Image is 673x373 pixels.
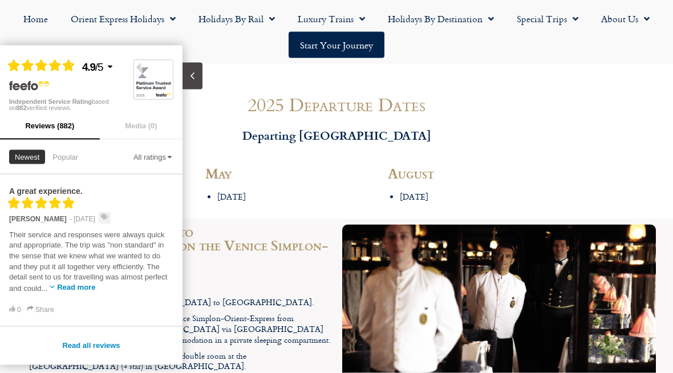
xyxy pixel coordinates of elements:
[289,32,384,58] a: Start your Journey
[242,127,431,144] span: Departing [GEOGRAPHIC_DATA]
[286,6,376,32] a: Luxury Trains
[6,6,667,58] nav: Menu
[376,6,505,32] a: Holidays by Destination
[205,167,285,180] h2: May
[388,167,468,180] h2: August
[400,192,468,202] li: [DATE]
[505,6,590,32] a: Special Trips
[590,6,661,32] a: About Us
[17,94,656,115] h1: 2025 Departure Dates
[59,6,187,32] a: Orient Express Holidays
[187,6,286,32] a: Holidays by Rail
[217,190,246,202] span: [DATE]
[12,6,59,32] a: Home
